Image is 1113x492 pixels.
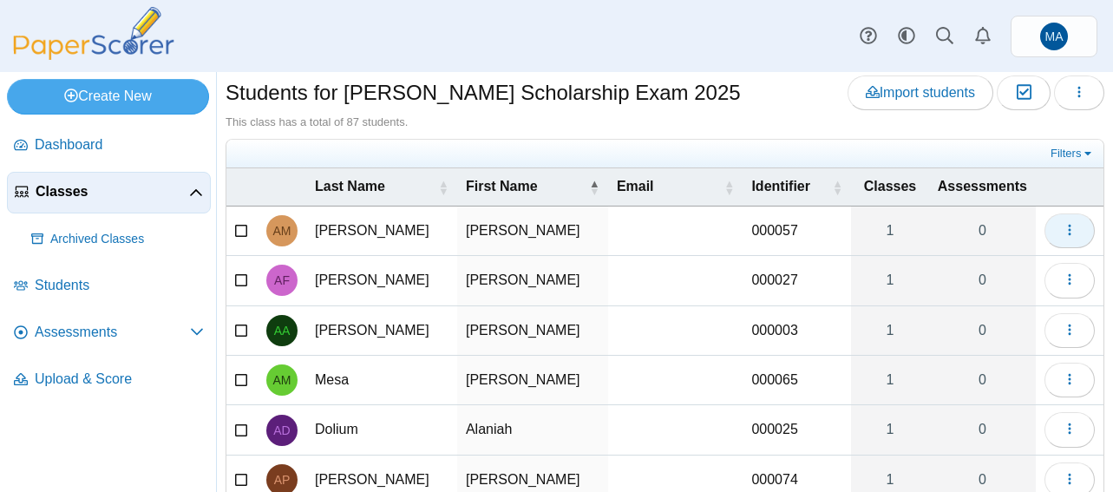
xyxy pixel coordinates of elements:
[743,405,851,455] td: 000025
[938,177,1027,196] span: Assessments
[273,374,291,386] span: Adriana Mesa
[589,179,599,196] span: First Name : Activate to invert sorting
[306,405,457,455] td: Dolium
[851,256,929,305] a: 1
[457,356,608,405] td: [PERSON_NAME]
[851,207,929,255] a: 1
[851,405,929,454] a: 1
[306,207,457,256] td: [PERSON_NAME]
[7,312,211,354] a: Assessments
[723,179,734,196] span: Email : Activate to sort
[1046,145,1099,162] a: Filters
[929,306,1036,355] a: 0
[7,48,180,62] a: PaperScorer
[1045,30,1064,43] span: Marymount Admissions
[306,306,457,356] td: [PERSON_NAME]
[7,125,211,167] a: Dashboard
[751,177,828,196] span: Identifier
[866,85,975,100] span: Import students
[274,274,290,286] span: Adele Faulkner
[226,115,1104,130] div: This class has a total of 87 students.
[50,231,204,248] span: Archived Classes
[929,356,1036,404] a: 0
[7,79,209,114] a: Create New
[743,356,851,405] td: 000065
[457,256,608,305] td: [PERSON_NAME]
[929,256,1036,305] a: 0
[743,306,851,356] td: 000003
[273,225,291,237] span: Addison Margolis
[457,207,608,256] td: [PERSON_NAME]
[35,323,190,342] span: Assessments
[315,177,435,196] span: Last Name
[457,405,608,455] td: Alaniah
[457,306,608,356] td: [PERSON_NAME]
[848,75,993,110] a: Import students
[929,207,1036,255] a: 0
[7,266,211,307] a: Students
[438,179,448,196] span: Last Name : Activate to sort
[273,424,290,436] span: Alaniah Dolium
[7,7,180,60] img: PaperScorer
[1040,23,1068,50] span: Marymount Admissions
[466,177,586,196] span: First Name
[851,356,929,404] a: 1
[7,172,211,213] a: Classes
[743,256,851,305] td: 000027
[35,135,204,154] span: Dashboard
[964,17,1002,56] a: Alerts
[306,356,457,405] td: Mesa
[35,370,204,389] span: Upload & Score
[851,306,929,355] a: 1
[226,78,741,108] h1: Students for [PERSON_NAME] Scholarship Exam 2025
[1011,16,1097,57] a: Marymount Admissions
[832,179,842,196] span: Identifier : Activate to sort
[306,256,457,305] td: [PERSON_NAME]
[860,177,920,196] span: Classes
[617,177,721,196] span: Email
[7,359,211,401] a: Upload & Score
[36,182,189,201] span: Classes
[24,219,211,260] a: Archived Classes
[743,207,851,256] td: 000057
[929,405,1036,454] a: 0
[274,325,291,337] span: Adriana Allen
[274,474,291,486] span: Alessandra Palacios
[35,276,204,295] span: Students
